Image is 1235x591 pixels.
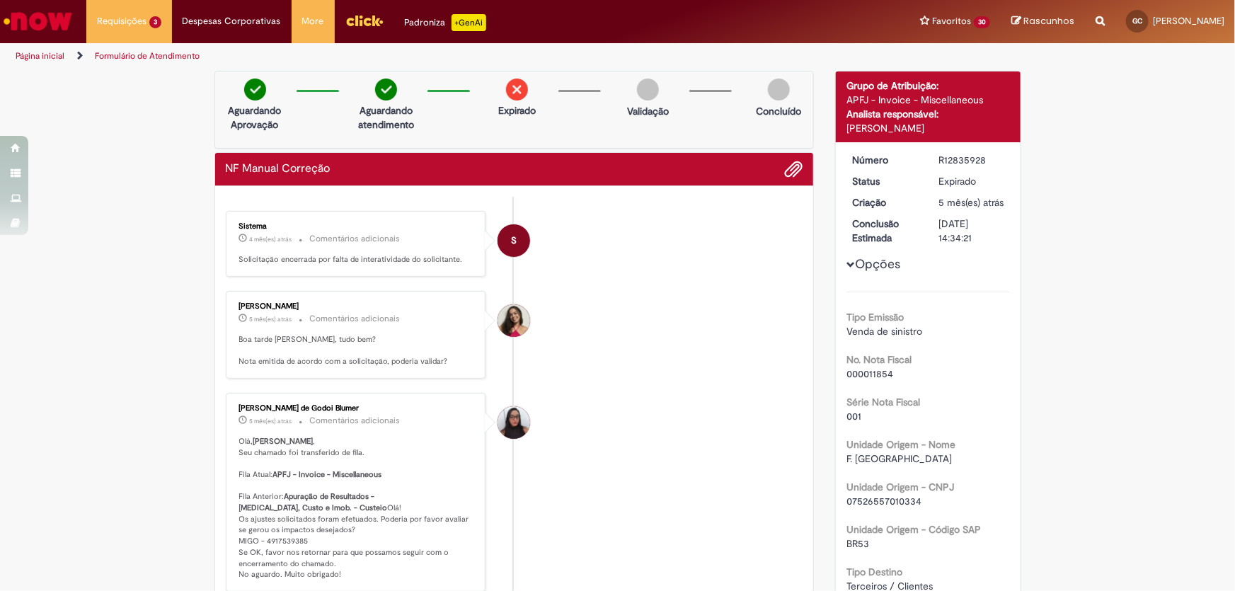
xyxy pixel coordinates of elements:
div: [PERSON_NAME] [239,302,475,311]
span: 5 mês(es) atrás [250,315,292,323]
img: click_logo_yellow_360x200.png [345,10,384,31]
span: Favoritos [932,14,971,28]
time: 07/04/2025 14:31:05 [250,417,292,425]
p: Solicitação encerrada por falta de interatividade do solicitante. [239,254,475,265]
div: APFJ - Invoice - Miscellaneous [846,93,1010,107]
time: 20/03/2025 16:24:40 [939,196,1004,209]
span: 5 mês(es) atrás [250,417,292,425]
b: Tipo Destino [846,566,902,578]
time: 15/04/2025 13:43:22 [250,235,292,243]
span: 5 mês(es) atrás [939,196,1004,209]
p: Aguardando atendimento [352,103,420,132]
dt: Conclusão Estimada [841,217,929,245]
span: More [302,14,324,28]
div: Padroniza [405,14,486,31]
dt: Criação [841,195,929,210]
span: Venda de sinistro [846,325,922,338]
dt: Status [841,174,929,188]
p: Boa tarde [PERSON_NAME], tudo bem? Nota emitida de acordo com a solicitação, poderia validar? [239,334,475,367]
span: 000011854 [846,367,893,380]
div: [PERSON_NAME] de Godoi Blumer [239,404,475,413]
img: check-circle-green.png [244,79,266,101]
b: [PERSON_NAME] [253,436,314,447]
div: Grupo de Atribuição: [846,79,1010,93]
b: Unidade Origem - CNPJ [846,481,954,493]
img: img-circle-grey.png [637,79,659,101]
p: +GenAi [452,14,486,31]
span: [PERSON_NAME] [1153,15,1224,27]
b: Unidade Origem - Código SAP [846,523,981,536]
div: Expirado [939,174,1005,188]
div: 20/03/2025 16:24:40 [939,195,1005,210]
small: Comentários adicionais [310,415,401,427]
span: 07526557010334 [846,495,921,507]
b: Série Nota Fiscal [846,396,920,408]
b: Apuração de Resultados - [MEDICAL_DATA], Custo e Imob. - Custeio [239,491,388,513]
span: 001 [846,410,861,423]
img: check-circle-green.png [375,79,397,101]
p: Olá, , Seu chamado foi transferido de fila. Fila Atual: Fila Anterior: Olá! Os ajustes solicitado... [239,436,475,580]
div: Analista responsável: [846,107,1010,121]
img: ServiceNow [1,7,74,35]
img: img-circle-grey.png [768,79,790,101]
p: Concluído [756,104,801,118]
span: Despesas Corporativas [183,14,281,28]
span: F. [GEOGRAPHIC_DATA] [846,452,952,465]
b: APFJ - Invoice - Miscellaneous [273,469,382,480]
div: Maisa Franco De Godoi Blumer [498,406,530,439]
div: R12835928 [939,153,1005,167]
div: System [498,224,530,257]
dt: Número [841,153,929,167]
div: [DATE] 14:34:21 [939,217,1005,245]
span: BR53 [846,537,869,550]
span: GC [1132,16,1142,25]
button: Adicionar anexos [784,160,803,178]
img: remove.png [506,79,528,101]
span: 30 [974,16,990,28]
b: Tipo Emissão [846,311,904,323]
p: Expirado [498,103,536,117]
div: [PERSON_NAME] [846,121,1010,135]
p: Validação [627,104,669,118]
span: 4 mês(es) atrás [250,235,292,243]
p: Aguardando Aprovação [221,103,289,132]
span: S [511,224,517,258]
time: 07/04/2025 15:43:22 [250,315,292,323]
b: No. Nota Fiscal [846,353,912,366]
b: Unidade Origem - Nome [846,438,955,451]
span: Requisições [97,14,147,28]
h2: NF Manual Correção Histórico de tíquete [226,163,331,176]
div: Sistema [239,222,475,231]
a: Página inicial [16,50,64,62]
div: BARBARA LUIZA DE OLIVEIRA FERREIRA [498,304,530,337]
small: Comentários adicionais [310,313,401,325]
span: Rascunhos [1023,14,1074,28]
span: 3 [149,16,161,28]
a: Formulário de Atendimento [95,50,200,62]
ul: Trilhas de página [11,43,812,69]
a: Rascunhos [1011,15,1074,28]
small: Comentários adicionais [310,233,401,245]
